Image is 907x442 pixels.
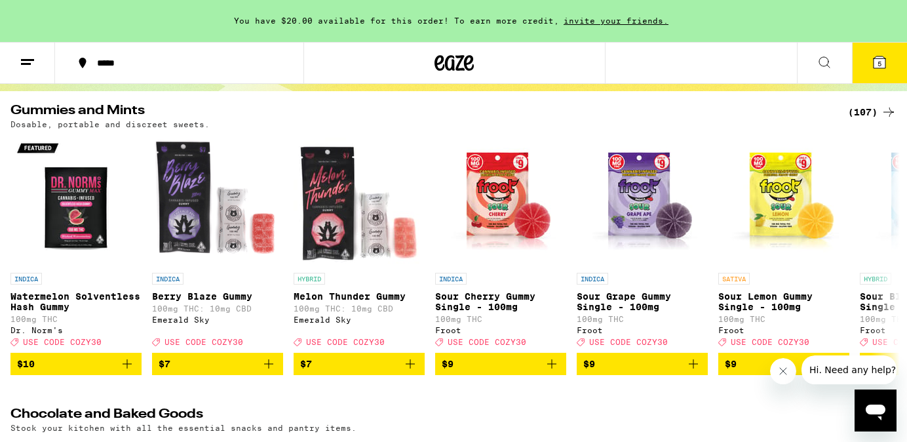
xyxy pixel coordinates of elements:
[718,291,849,312] p: Sour Lemon Gummy Single - 100mg
[860,273,891,285] p: HYBRID
[10,315,142,323] p: 100mg THC
[10,424,357,432] p: Stock your kitchen with all the essential snacks and pantry items.
[152,273,183,285] p: INDICA
[152,304,283,313] p: 100mg THC: 10mg CBD
[10,353,142,375] button: Add to bag
[10,135,142,353] a: Open page for Watermelon Solventless Hash Gummy from Dr. Norm's
[435,315,566,323] p: 100mg THC
[583,359,595,369] span: $9
[577,353,708,375] button: Add to bag
[152,135,283,266] img: Emerald Sky - Berry Blaze Gummy
[435,291,566,312] p: Sour Cherry Gummy Single - 100mg
[718,353,849,375] button: Add to bag
[559,16,673,25] span: invite your friends.
[294,273,325,285] p: HYBRID
[878,60,881,68] span: 5
[159,359,170,369] span: $7
[589,338,668,346] span: USE CODE COZY30
[577,291,708,312] p: Sour Grape Gummy Single - 100mg
[718,135,849,353] a: Open page for Sour Lemon Gummy Single - 100mg from Froot
[852,43,907,83] button: 5
[725,359,737,369] span: $9
[152,135,283,353] a: Open page for Berry Blaze Gummy from Emerald Sky
[854,408,897,424] a: (26)
[10,120,210,129] p: Dosable, portable and discreet sweets.
[294,135,425,266] img: Emerald Sky - Melon Thunder Gummy
[152,315,283,324] div: Emerald Sky
[300,359,312,369] span: $7
[718,135,849,266] img: Froot - Sour Lemon Gummy Single - 100mg
[731,338,809,346] span: USE CODE COZY30
[718,315,849,323] p: 100mg THC
[718,326,849,334] div: Froot
[10,291,142,312] p: Watermelon Solventless Hash Gummy
[577,135,708,353] a: Open page for Sour Grape Gummy Single - 100mg from Froot
[577,315,708,323] p: 100mg THC
[234,16,559,25] span: You have $20.00 available for this order! To earn more credit,
[435,273,467,285] p: INDICA
[577,273,608,285] p: INDICA
[164,338,243,346] span: USE CODE COZY30
[294,353,425,375] button: Add to bag
[294,291,425,302] p: Melon Thunder Gummy
[770,358,796,384] iframe: Close message
[801,355,897,384] iframe: Message from company
[10,326,142,334] div: Dr. Norm's
[17,359,35,369] span: $10
[10,273,42,285] p: INDICA
[435,135,566,266] img: Froot - Sour Cherry Gummy Single - 100mg
[718,273,750,285] p: SATIVA
[577,326,708,334] div: Froot
[435,326,566,334] div: Froot
[435,353,566,375] button: Add to bag
[10,104,832,120] h2: Gummies and Mints
[448,338,526,346] span: USE CODE COZY30
[577,135,708,266] img: Froot - Sour Grape Gummy Single - 100mg
[152,291,283,302] p: Berry Blaze Gummy
[848,104,897,120] a: (107)
[306,338,385,346] span: USE CODE COZY30
[294,315,425,324] div: Emerald Sky
[10,135,142,266] img: Dr. Norm's - Watermelon Solventless Hash Gummy
[294,135,425,353] a: Open page for Melon Thunder Gummy from Emerald Sky
[442,359,453,369] span: $9
[152,353,283,375] button: Add to bag
[855,390,897,432] iframe: Button to launch messaging window
[23,338,102,346] span: USE CODE COZY30
[294,304,425,313] p: 100mg THC: 10mg CBD
[10,408,832,424] h2: Chocolate and Baked Goods
[435,135,566,353] a: Open page for Sour Cherry Gummy Single - 100mg from Froot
